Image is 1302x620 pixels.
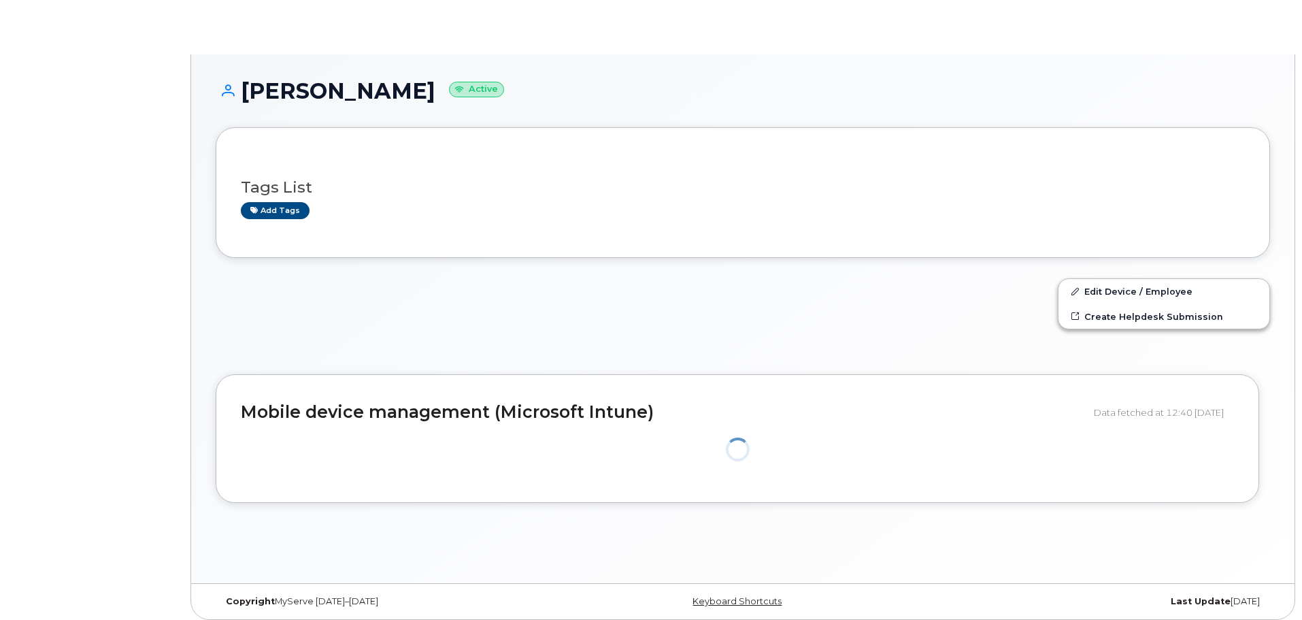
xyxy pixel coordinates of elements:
[241,179,1245,196] h3: Tags List
[692,596,782,606] a: Keyboard Shortcuts
[1094,399,1234,425] div: Data fetched at 12:40 [DATE]
[226,596,275,606] strong: Copyright
[1171,596,1231,606] strong: Last Update
[918,596,1270,607] div: [DATE]
[1058,304,1269,329] a: Create Helpdesk Submission
[241,403,1084,422] h2: Mobile device management (Microsoft Intune)
[241,202,310,219] a: Add tags
[216,596,567,607] div: MyServe [DATE]–[DATE]
[216,79,1270,103] h1: [PERSON_NAME]
[449,82,504,97] small: Active
[1058,279,1269,304] a: Edit Device / Employee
